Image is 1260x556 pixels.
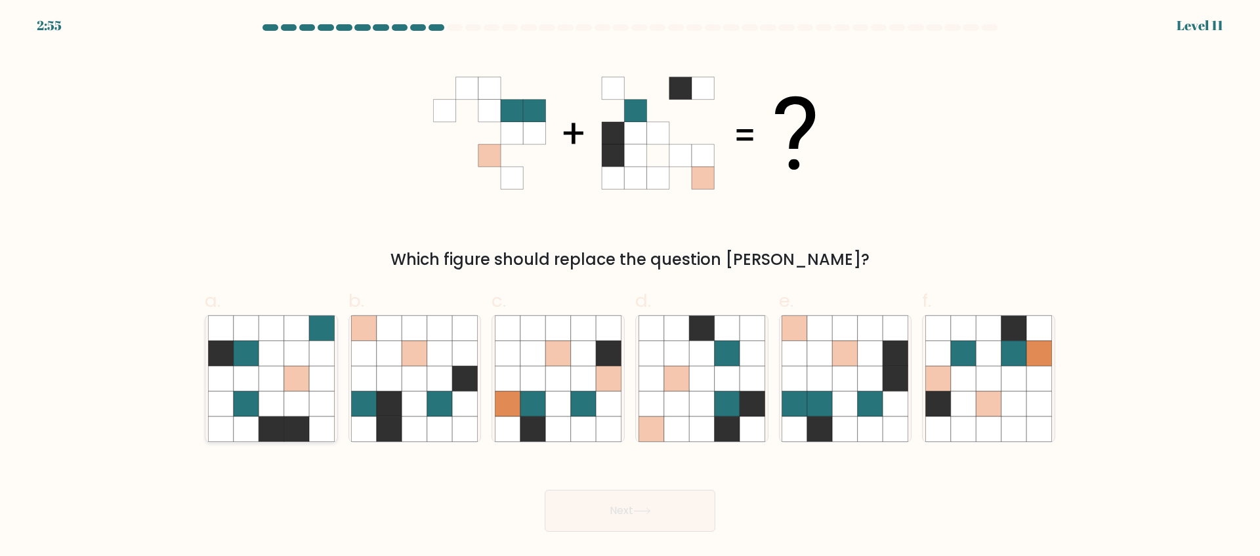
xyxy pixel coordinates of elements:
[492,288,506,313] span: c.
[545,490,715,532] button: Next
[205,288,220,313] span: a.
[779,288,793,313] span: e.
[922,288,931,313] span: f.
[213,248,1047,271] div: Which figure should replace the question [PERSON_NAME]?
[1177,16,1223,35] div: Level 11
[37,16,62,35] div: 2:55
[635,288,651,313] span: d.
[348,288,364,313] span: b.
